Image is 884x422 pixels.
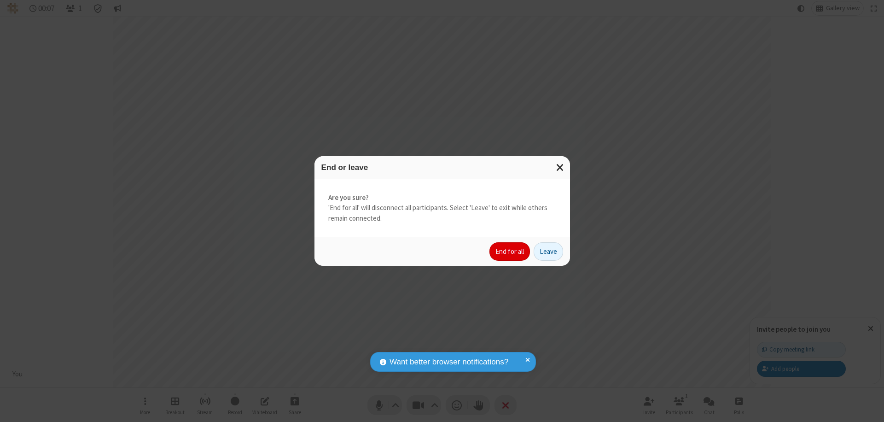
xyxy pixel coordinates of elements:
button: Close modal [551,156,570,179]
button: End for all [489,242,530,261]
strong: Are you sure? [328,193,556,203]
div: 'End for all' will disconnect all participants. Select 'Leave' to exit while others remain connec... [314,179,570,238]
h3: End or leave [321,163,563,172]
span: Want better browser notifications? [390,356,508,368]
button: Leave [534,242,563,261]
